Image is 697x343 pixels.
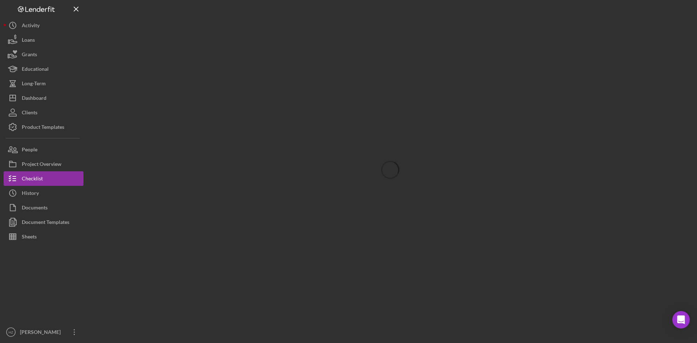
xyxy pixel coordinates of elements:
button: Clients [4,105,83,120]
button: Activity [4,18,83,33]
text: HZ [9,330,13,334]
button: Document Templates [4,215,83,229]
button: Product Templates [4,120,83,134]
button: Documents [4,200,83,215]
div: Product Templates [22,120,64,136]
div: Grants [22,47,37,64]
div: Project Overview [22,157,61,173]
div: Educational [22,62,49,78]
div: Clients [22,105,37,122]
div: Documents [22,200,48,217]
div: Document Templates [22,215,69,231]
div: Dashboard [22,91,46,107]
button: Loans [4,33,83,47]
div: Long-Term [22,76,46,93]
div: History [22,186,39,202]
button: People [4,142,83,157]
button: Educational [4,62,83,76]
div: Activity [22,18,40,34]
button: History [4,186,83,200]
button: Checklist [4,171,83,186]
div: [PERSON_NAME] [18,325,65,341]
div: Loans [22,33,35,49]
button: HZ[PERSON_NAME] [4,325,83,339]
button: Grants [4,47,83,62]
button: Dashboard [4,91,83,105]
button: Sheets [4,229,83,244]
div: Open Intercom Messenger [672,311,690,328]
button: Long-Term [4,76,83,91]
div: Checklist [22,171,43,188]
div: People [22,142,37,159]
div: Sheets [22,229,37,246]
button: Project Overview [4,157,83,171]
